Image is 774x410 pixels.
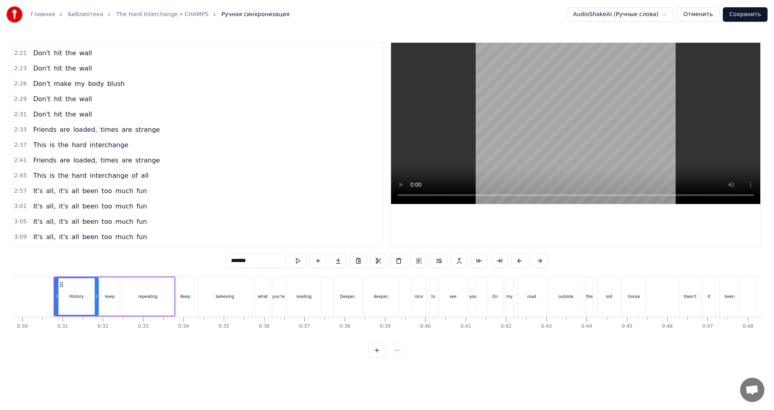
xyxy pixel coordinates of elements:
[64,48,77,58] span: the
[79,48,93,58] span: wall
[136,232,148,241] span: fun
[64,110,77,119] span: the
[299,323,310,330] div: 0:37
[380,323,391,330] div: 0:39
[45,202,56,211] span: all,
[101,202,113,211] span: too
[100,125,119,134] span: times
[57,171,69,180] span: the
[89,171,129,180] span: interchange
[702,323,713,330] div: 0:47
[32,64,51,73] span: Don't
[469,293,476,300] div: you
[105,293,115,300] div: keep
[106,79,125,88] span: blush
[431,293,435,300] div: to
[14,187,27,195] span: 2:57
[32,202,44,211] span: It's
[724,293,734,300] div: been
[53,64,63,73] span: hit
[527,293,537,300] div: road
[14,126,27,134] span: 2:33
[140,171,150,180] span: all
[53,94,63,104] span: hit
[71,140,87,150] span: hard
[272,293,285,300] div: you're
[121,156,133,165] span: are
[14,65,27,73] span: 2:23
[57,323,68,330] div: 0:31
[606,293,612,300] div: old
[101,186,113,196] span: too
[259,323,270,330] div: 0:36
[32,94,51,104] span: Don't
[14,202,27,210] span: 3:01
[221,10,289,19] span: Ручная синхронизация
[676,7,720,22] button: Отменить
[135,156,161,165] span: strange
[506,293,513,300] div: my
[64,64,77,73] span: the
[492,293,498,300] div: On
[14,233,27,241] span: 3:09
[14,49,27,57] span: 2:21
[218,323,229,330] div: 0:35
[138,293,158,300] div: repeating
[14,172,27,180] span: 2:45
[622,323,633,330] div: 0:45
[740,378,764,402] div: Открытый чат
[114,217,134,226] span: much
[32,156,57,165] span: Friends
[58,217,69,226] span: it's
[114,186,134,196] span: much
[53,110,63,119] span: hit
[501,323,512,330] div: 0:42
[73,125,98,134] span: loaded,
[49,140,56,150] span: is
[31,10,289,19] nav: breadcrumb
[541,323,552,330] div: 0:43
[64,94,77,104] span: the
[69,293,84,300] div: History
[121,125,133,134] span: are
[32,217,44,226] span: It's
[79,64,93,73] span: wall
[114,202,134,211] span: much
[14,95,27,103] span: 2:29
[58,186,69,196] span: it's
[460,323,471,330] div: 0:41
[586,293,593,300] div: the
[58,232,69,241] span: it's
[296,293,312,300] div: reading
[59,125,71,134] span: are
[14,218,27,226] span: 3:05
[71,232,80,241] span: all
[100,156,119,165] span: times
[14,80,27,88] span: 2:26
[340,293,356,300] div: Deeper,
[32,140,47,150] span: This
[79,94,93,104] span: wall
[58,202,69,211] span: it's
[74,79,85,88] span: my
[71,171,87,180] span: hard
[81,186,99,196] span: been
[723,7,768,22] button: Сохранить
[71,217,80,226] span: all
[708,293,711,300] div: it
[32,125,57,134] span: Friends
[53,79,72,88] span: make
[32,48,51,58] span: Don't
[135,125,161,134] span: strange
[32,171,47,180] span: This
[73,156,98,165] span: loaded,
[258,293,268,300] div: what
[662,323,673,330] div: 0:46
[374,293,389,300] div: deeper,
[114,232,134,241] span: much
[136,202,148,211] span: fun
[449,293,457,300] div: see
[45,186,56,196] span: all,
[628,293,640,300] div: house
[684,293,697,300] div: Hasn't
